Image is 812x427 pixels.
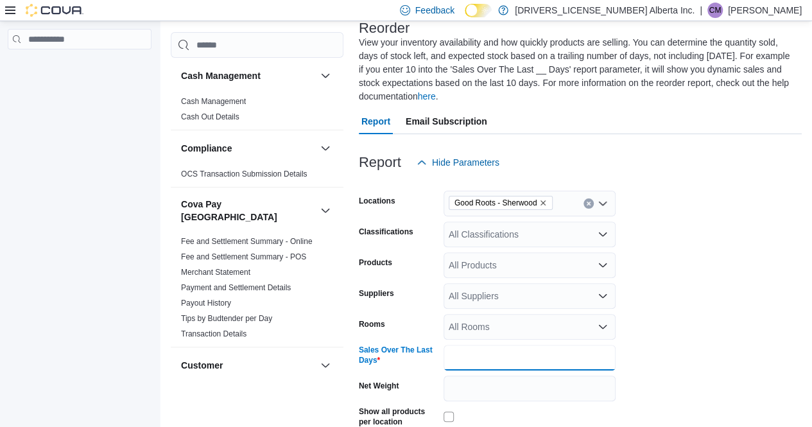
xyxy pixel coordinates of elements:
input: Dark Mode [465,4,492,17]
a: here [418,91,436,101]
span: OCS Transaction Submission Details [181,169,307,179]
label: Products [359,257,392,268]
a: Merchant Statement [181,268,250,277]
span: Payment and Settlement Details [181,283,291,293]
button: Remove Good Roots - Sherwood from selection in this group [539,199,547,207]
label: Classifications [359,227,413,237]
span: Email Subscription [406,109,487,134]
h3: Customer [181,359,223,372]
span: Merchant Statement [181,267,250,277]
button: Open list of options [598,291,608,301]
div: View your inventory availability and how quickly products are selling. You can determine the quan... [359,36,795,103]
button: Compliance [318,141,333,156]
button: Open list of options [598,198,608,209]
button: Cash Management [318,68,333,83]
p: | [700,3,702,18]
button: Clear input [583,198,594,209]
label: Locations [359,196,395,206]
span: Tips by Budtender per Day [181,313,272,324]
span: Payout History [181,298,231,308]
span: Good Roots - Sherwood [449,196,553,210]
label: Net Weight [359,381,399,391]
a: Payout History [181,299,231,308]
div: Cova Pay [GEOGRAPHIC_DATA] [171,234,343,347]
div: Cash Management [171,94,343,130]
a: Fee and Settlement Summary - POS [181,252,306,261]
h3: Report [359,155,401,170]
label: Rooms [359,319,385,329]
a: Transaction Details [181,329,246,338]
a: Tips by Budtender per Day [181,314,272,323]
span: Good Roots - Sherwood [454,196,537,209]
span: Cash Out Details [181,112,239,122]
h3: Reorder [359,21,410,36]
button: Compliance [181,142,315,155]
span: Feedback [415,4,454,17]
label: Show all products per location [359,406,438,427]
a: Fee and Settlement Summary - Online [181,237,313,246]
span: Report [361,109,390,134]
button: Customer [318,358,333,373]
a: Cash Out Details [181,112,239,121]
button: Cash Management [181,69,315,82]
p: [DRIVERS_LICENSE_NUMBER] Alberta Inc. [515,3,695,18]
span: CM [709,3,721,18]
span: Fee and Settlement Summary - POS [181,252,306,262]
div: Compliance [171,166,343,187]
nav: Complex example [8,52,151,83]
img: Cova [26,4,83,17]
button: Cova Pay [GEOGRAPHIC_DATA] [318,203,333,218]
button: Open list of options [598,322,608,332]
button: Customer [181,359,315,372]
span: Cash Management [181,96,246,107]
span: Hide Parameters [432,156,499,169]
a: Payment and Settlement Details [181,283,291,292]
label: Sales Over The Last Days [359,345,438,365]
button: Open list of options [598,260,608,270]
a: OCS Transaction Submission Details [181,170,307,179]
span: Fee and Settlement Summary - Online [181,236,313,247]
a: Cash Management [181,97,246,106]
h3: Cash Management [181,69,261,82]
button: Cova Pay [GEOGRAPHIC_DATA] [181,198,315,223]
span: Transaction Details [181,329,246,339]
label: Suppliers [359,288,394,299]
button: Open list of options [598,229,608,240]
h3: Compliance [181,142,232,155]
p: [PERSON_NAME] [728,3,802,18]
button: Hide Parameters [411,150,505,175]
div: Curtis Martel [707,3,723,18]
